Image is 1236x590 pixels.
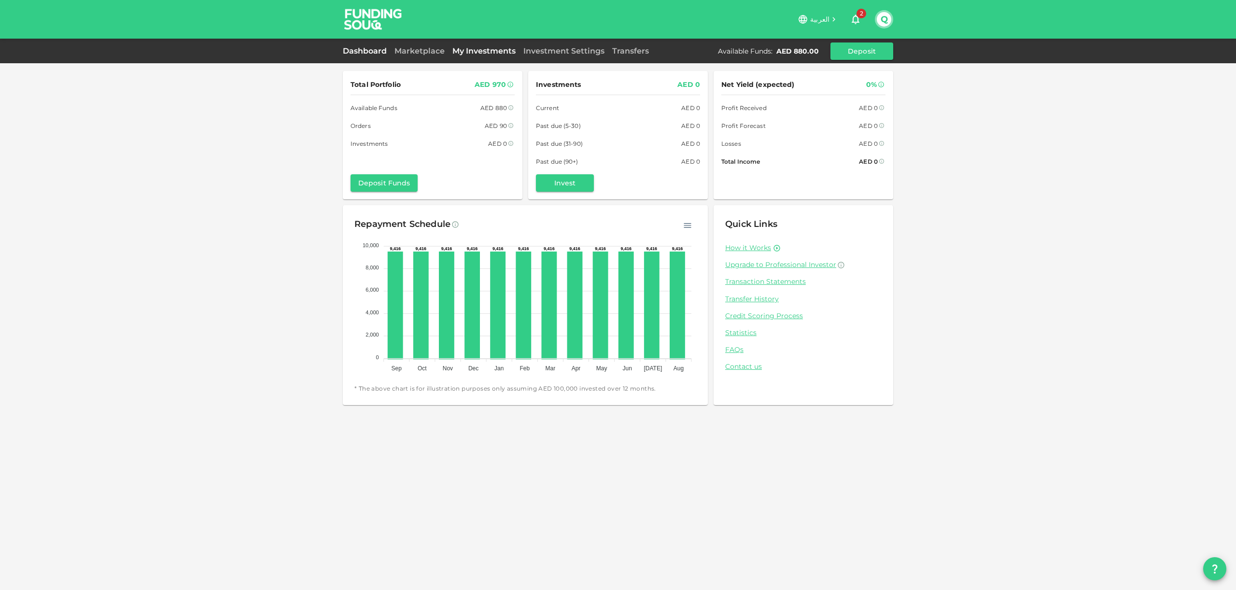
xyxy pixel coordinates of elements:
[365,332,379,337] tspan: 2,000
[644,365,662,372] tspan: [DATE]
[725,243,771,253] a: How it Works
[365,265,379,270] tspan: 8,000
[721,156,760,167] span: Total Income
[536,121,581,131] span: Past due (5-30)
[718,46,772,56] div: Available Funds :
[866,79,877,91] div: 0%
[846,10,865,29] button: 2
[623,365,632,372] tspan: Jun
[354,217,450,232] div: Repayment Schedule
[1203,557,1226,580] button: question
[449,46,520,56] a: My Investments
[572,365,581,372] tspan: Apr
[536,103,559,113] span: Current
[536,156,578,167] span: Past due (90+)
[725,219,777,229] span: Quick Links
[351,174,418,192] button: Deposit Funds
[391,46,449,56] a: Marketplace
[721,121,766,131] span: Profit Forecast
[351,79,401,91] span: Total Portfolio
[494,365,504,372] tspan: Jan
[608,46,653,56] a: Transfers
[475,79,506,91] div: AED 970
[857,9,866,18] span: 2
[681,139,700,149] div: AED 0
[418,365,427,372] tspan: Oct
[674,365,684,372] tspan: Aug
[354,384,696,393] span: * The above chart is for illustration purposes only assuming AED 100,000 invested over 12 months.
[536,79,581,91] span: Investments
[480,103,507,113] div: AED 880
[392,365,402,372] tspan: Sep
[725,260,882,269] a: Upgrade to Professional Investor
[721,103,767,113] span: Profit Received
[721,139,741,149] span: Losses
[681,156,700,167] div: AED 0
[520,46,608,56] a: Investment Settings
[810,15,829,24] span: العربية
[725,260,836,269] span: Upgrade to Professional Investor
[520,365,530,372] tspan: Feb
[859,139,878,149] div: AED 0
[536,174,594,192] button: Invest
[859,121,878,131] div: AED 0
[725,345,882,354] a: FAQs
[376,354,379,360] tspan: 0
[877,12,891,27] button: Q
[485,121,507,131] div: AED 90
[725,362,882,371] a: Contact us
[365,309,379,315] tspan: 4,000
[776,46,819,56] div: AED 880.00
[830,42,893,60] button: Deposit
[725,311,882,321] a: Credit Scoring Process
[351,121,371,131] span: Orders
[468,365,478,372] tspan: Dec
[681,121,700,131] div: AED 0
[859,103,878,113] div: AED 0
[351,139,388,149] span: Investments
[725,277,882,286] a: Transaction Statements
[725,295,882,304] a: Transfer History
[725,328,882,337] a: Statistics
[443,365,453,372] tspan: Nov
[536,139,583,149] span: Past due (31-90)
[596,365,607,372] tspan: May
[681,103,700,113] div: AED 0
[363,242,379,248] tspan: 10,000
[488,139,507,149] div: AED 0
[351,103,397,113] span: Available Funds
[343,46,391,56] a: Dashboard
[859,156,878,167] div: AED 0
[721,79,795,91] span: Net Yield (expected)
[677,79,700,91] div: AED 0
[365,287,379,293] tspan: 6,000
[546,365,556,372] tspan: Mar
